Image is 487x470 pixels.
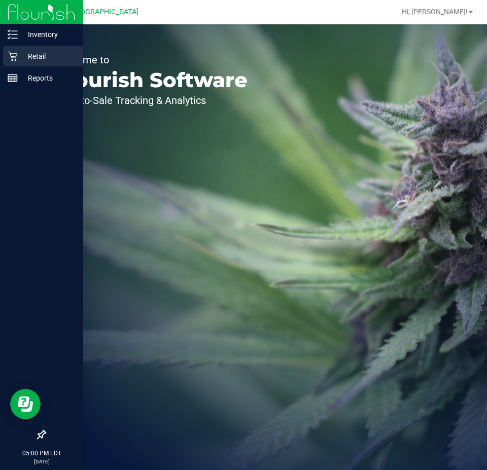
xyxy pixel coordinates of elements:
[18,72,79,84] p: Reports
[8,29,18,40] inline-svg: Inventory
[55,95,248,105] p: Seed-to-Sale Tracking & Analytics
[5,449,79,458] p: 05:00 PM EDT
[10,389,41,419] iframe: Resource center
[18,28,79,41] p: Inventory
[402,8,468,16] span: Hi, [PERSON_NAME]!
[55,70,248,90] p: Flourish Software
[8,51,18,61] inline-svg: Retail
[69,8,138,16] span: [GEOGRAPHIC_DATA]
[5,458,79,465] p: [DATE]
[18,50,79,62] p: Retail
[55,55,248,65] p: Welcome to
[8,73,18,83] inline-svg: Reports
